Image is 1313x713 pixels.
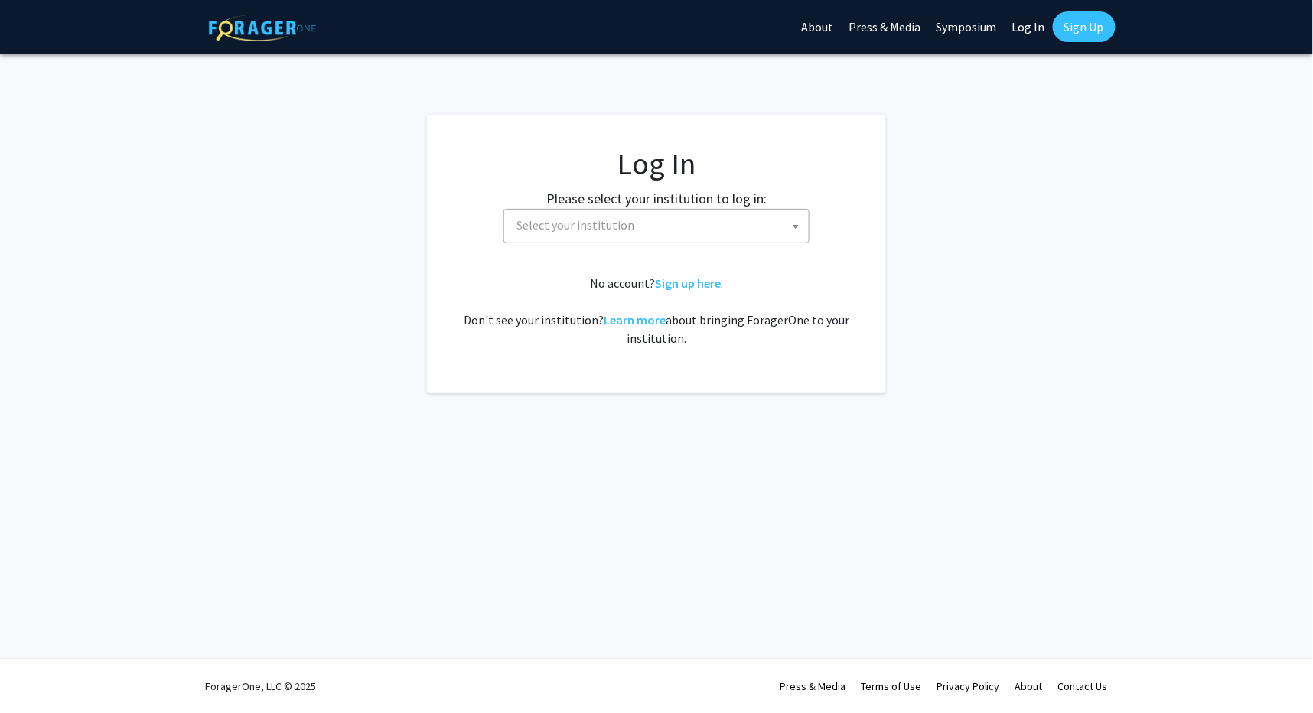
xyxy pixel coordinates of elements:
[780,679,845,693] a: Press & Media
[516,217,634,233] span: Select your institution
[205,659,316,713] div: ForagerOne, LLC © 2025
[937,679,1000,693] a: Privacy Policy
[861,679,921,693] a: Terms of Use
[1053,11,1116,42] a: Sign Up
[503,209,810,243] span: Select your institution
[458,145,855,182] h1: Log In
[546,188,767,209] label: Please select your institution to log in:
[458,274,855,347] div: No account? . Don't see your institution? about bringing ForagerOne to your institution.
[604,312,666,327] a: Learn more about bringing ForagerOne to your institution
[510,210,809,241] span: Select your institution
[1058,679,1108,693] a: Contact Us
[11,644,65,702] iframe: Chat
[1015,679,1043,693] a: About
[209,15,316,41] img: ForagerOne Logo
[655,275,721,291] a: Sign up here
